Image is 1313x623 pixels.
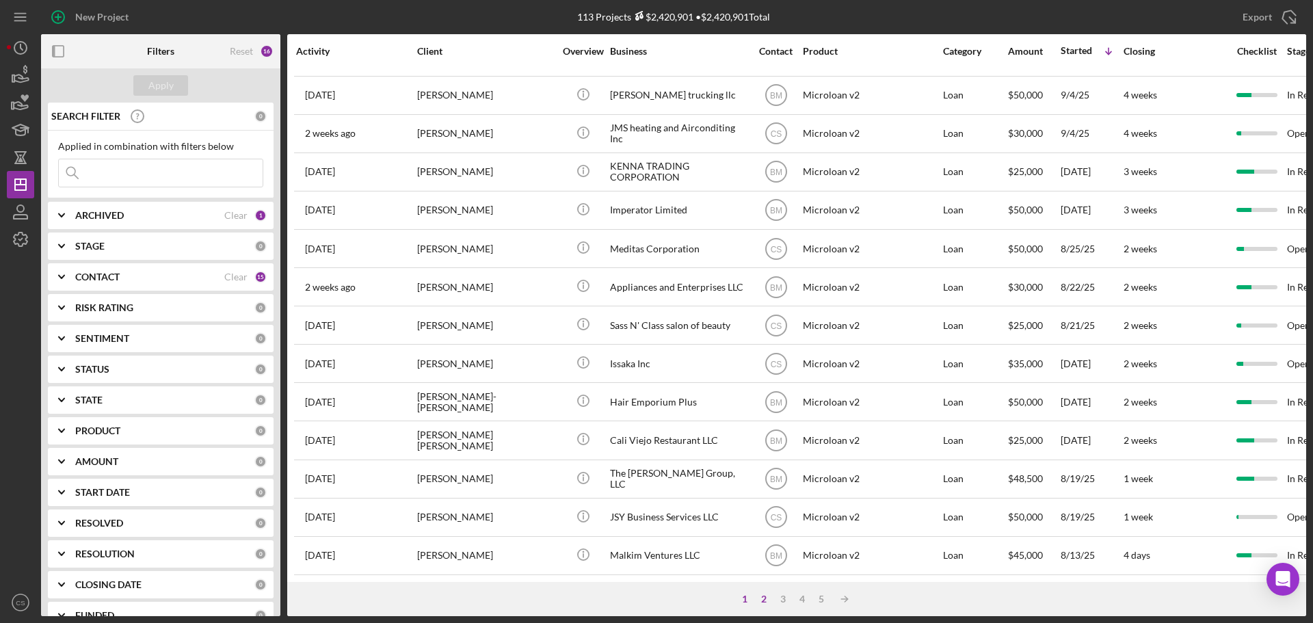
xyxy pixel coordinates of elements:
b: CONTACT [75,271,120,282]
b: RESOLUTION [75,548,135,559]
div: 0 [254,240,267,252]
span: $50,000 [1008,204,1043,215]
div: Loan [943,154,1007,190]
div: JMS heating and Airconditing Inc [610,116,747,152]
div: Overview [557,46,609,57]
time: 2 weeks [1124,396,1157,408]
b: RISK RATING [75,302,133,313]
div: [DATE] [1061,154,1122,190]
b: START DATE [75,487,130,498]
div: [PERSON_NAME] [417,307,554,343]
div: KENNA TRADING CORPORATION [610,154,747,190]
div: 8/25/25 [1061,230,1122,267]
text: CS [770,129,782,139]
div: Cali Viejo Restaurant LLC [610,422,747,458]
time: 2025-09-10 17:39 [305,282,356,293]
div: 1 [254,209,267,222]
div: 8/21/25 [1061,307,1122,343]
div: Loan [943,192,1007,228]
div: 0 [254,455,267,468]
div: Microloan v2 [803,192,940,228]
div: [PERSON_NAME] [417,116,554,152]
time: 2 weeks [1124,319,1157,331]
div: Amount [1008,46,1059,57]
div: Loan [943,116,1007,152]
time: 2 weeks [1124,434,1157,446]
div: Clear [224,271,248,282]
div: Microloan v2 [803,307,940,343]
div: Contact [750,46,801,57]
div: 8/19/25 [1061,461,1122,497]
time: 3 weeks [1124,165,1157,177]
div: Loan [943,422,1007,458]
text: BM [770,436,782,446]
div: 2 [754,594,773,605]
div: Loan [943,384,1007,420]
div: Microloan v2 [803,345,940,382]
span: $50,000 [1008,511,1043,522]
b: ARCHIVED [75,210,124,221]
time: 2025-08-26 17:34 [305,320,335,331]
div: [PERSON_NAME] [417,77,554,114]
span: $35,000 [1008,358,1043,369]
div: Loan [943,345,1007,382]
text: BM [770,551,782,561]
div: 0 [254,302,267,314]
text: CS [770,244,782,254]
div: 8/19/25 [1061,499,1122,535]
time: 2025-09-11 19:03 [305,128,356,139]
div: [PERSON_NAME] [417,499,554,535]
div: Loan [943,461,1007,497]
div: 0 [254,425,267,437]
div: Loan [943,269,1007,305]
b: SENTIMENT [75,333,129,344]
div: Product [803,46,940,57]
div: Microloan v2 [803,538,940,574]
div: 8/13/25 [1061,538,1122,574]
div: Category [943,46,1007,57]
div: Reset [230,46,253,57]
div: Closing [1124,46,1226,57]
text: BM [770,206,782,215]
button: Apply [133,75,188,96]
div: Open Intercom Messenger [1266,563,1299,596]
div: [PERSON_NAME] [PERSON_NAME] [417,422,554,458]
div: JSY Business Services LLC [610,499,747,535]
button: Export [1229,3,1306,31]
div: [PERSON_NAME] [417,192,554,228]
div: Export [1243,3,1272,31]
div: 0 [254,609,267,622]
b: STATUS [75,364,109,375]
div: Appliances and Enterprises LLC [610,269,747,305]
b: FUNDED [75,610,114,621]
button: New Project [41,3,142,31]
div: 5 [812,594,831,605]
time: 3 weeks [1124,204,1157,215]
div: Microloan v2 [803,384,940,420]
div: [DATE] [1061,422,1122,458]
b: PRODUCT [75,425,120,436]
text: CS [770,513,782,522]
span: $30,000 [1008,127,1043,139]
div: The [PERSON_NAME] Group, LLC [610,461,747,497]
div: [PERSON_NAME]-[PERSON_NAME] [417,384,554,420]
b: RESOLVED [75,518,123,529]
div: Microloan v2 [803,422,940,458]
text: BM [770,168,782,177]
div: Hair Emporium Plus [610,384,747,420]
div: 9/4/25 [1061,116,1122,152]
b: AMOUNT [75,456,118,467]
div: Loan [943,77,1007,114]
div: Imperator Limited [610,192,747,228]
text: BM [770,475,782,484]
time: 2025-08-20 20:08 [305,397,335,408]
div: Microloan v2 [803,269,940,305]
time: 2025-09-15 15:37 [305,243,335,254]
time: 1 week [1124,511,1153,522]
div: 0 [254,548,267,560]
div: [DATE] [1061,192,1122,228]
time: 2025-09-05 02:58 [305,204,335,215]
div: [PERSON_NAME] [417,269,554,305]
time: 4 days [1124,549,1150,561]
div: [PERSON_NAME] [417,230,554,267]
